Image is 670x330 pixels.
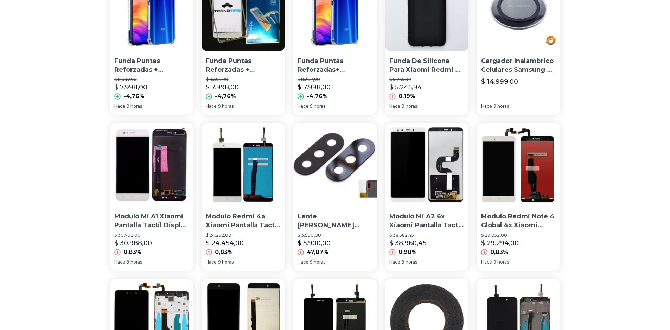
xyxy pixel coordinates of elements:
[206,103,217,109] span: Hace
[310,259,325,265] span: 9 horas
[114,238,152,248] p: $ 30.988,00
[293,123,377,270] a: Lente Vidrio Camara Xiaomi Mi A1 A2 Note 5 6 7 Cordoba!Lente [PERSON_NAME] [PERSON_NAME] Mi A1 A2...
[215,92,236,101] p: -4,76%
[218,103,234,109] span: 9 horas
[123,248,141,256] p: 0,83%
[298,57,372,74] p: Funda Puntas Reforzadas+ [PERSON_NAME] Templado Xiaomi Redmi Note 4
[389,77,464,82] p: $ 5.235,99
[110,123,193,270] a: Modulo Mi A1 Xiaomi Pantalla Tactil Display Lcd Touch Original Mdg2Modulo Mi A1 Xiaomi Pantalla T...
[481,233,556,238] p: $ 29.052,00
[293,123,377,207] img: Lente Vidrio Camara Xiaomi Mi A1 A2 Note 5 6 7 Cordoba!
[481,57,556,74] p: Cargador Inalambrico Celulares Samsung LG iPhone Xiaomi Qi Wireless
[114,82,147,92] p: $ 7.998,00
[481,77,518,87] p: $ 14.999,00
[123,92,145,101] p: -4,76%
[389,103,400,109] span: Hace
[298,212,372,230] p: Lente [PERSON_NAME] [PERSON_NAME] Mi A1 A2 Note 5 6 7 Cordoba!
[215,248,233,256] p: 0,83%
[206,238,244,248] p: $ 24.454,00
[114,233,189,238] p: $ 30.732,00
[477,123,560,207] img: Modulo Redmi Note 4 Global 4x Xiaomi Pantalla Tactil Display Lcd Touch
[127,259,142,265] span: 9 horas
[110,123,193,207] img: Modulo Mi A1 Xiaomi Pantalla Tactil Display Lcd Touch Original Mdg2
[206,77,281,82] p: $ 8.397,90
[389,233,464,238] p: $ 38.582,45
[481,103,492,109] span: Hace
[298,233,372,238] p: $ 3.990,00
[127,103,142,109] span: 9 horas
[202,123,285,207] img: Modulo Redmi 4a Xiaomi Pantalla Tactil Display Lcd Touch
[114,103,125,109] span: Hace
[481,259,492,265] span: Hace
[298,238,331,248] p: $ 5.900,00
[206,233,281,238] p: $ 24.252,00
[481,238,519,248] p: $ 29.294,00
[389,259,400,265] span: Hace
[493,259,509,265] span: 9 horas
[389,82,422,92] p: $ 5.245,94
[398,92,415,101] p: 0,19%
[114,212,189,230] p: Modulo Mi A1 Xiaomi Pantalla Tactil Display Lcd Touch Original Mdg2
[402,103,417,109] span: 9 horas
[206,57,281,74] p: Funda Puntas Reforzadas + [PERSON_NAME] Templado Xiaomi Mi A1
[298,82,331,92] p: $ 7.998,00
[298,103,308,109] span: Hace
[477,123,560,270] a: Modulo Redmi Note 4 Global 4x Xiaomi Pantalla Tactil Display Lcd TouchModulo Redmi Note 4 Global ...
[389,212,464,230] p: Modulo Mi A2 6x Xiaomi Pantalla Tactil Display Lcd Touch Original
[402,259,417,265] span: 9 horas
[114,57,189,74] p: Funda Puntas Reforzadas + [PERSON_NAME] Templado Xiaomi Redmi 4x
[307,92,328,101] p: -4,76%
[493,103,509,109] span: 9 horas
[481,212,556,230] p: Modulo Redmi Note 4 Global 4x Xiaomi Pantalla Tactil Display Lcd Touch
[206,82,239,92] p: $ 7.998,00
[206,259,217,265] span: Hace
[307,248,328,256] p: 47,87%
[114,77,189,82] p: $ 8.397,90
[298,77,372,82] p: $ 8.397,90
[389,57,464,74] p: Funda De Silicona Para Xiaomi Redmi 4x Exclusiva Oferta
[206,212,281,230] p: Modulo Redmi 4a Xiaomi Pantalla Tactil Display Lcd Touch
[385,123,468,270] a: Modulo Mi A2 6x Xiaomi Pantalla Tactil Display Lcd Touch OriginalModulo Mi A2 6x Xiaomi Pantalla ...
[490,248,508,256] p: 0,83%
[114,259,125,265] span: Hace
[385,123,468,207] img: Modulo Mi A2 6x Xiaomi Pantalla Tactil Display Lcd Touch Original
[310,103,325,109] span: 9 horas
[389,238,426,248] p: $ 38.960,45
[218,259,234,265] span: 9 horas
[398,248,417,256] p: 0,98%
[298,259,308,265] span: Hace
[202,123,285,270] a: Modulo Redmi 4a Xiaomi Pantalla Tactil Display Lcd TouchModulo Redmi 4a Xiaomi Pantalla Tactil Di...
